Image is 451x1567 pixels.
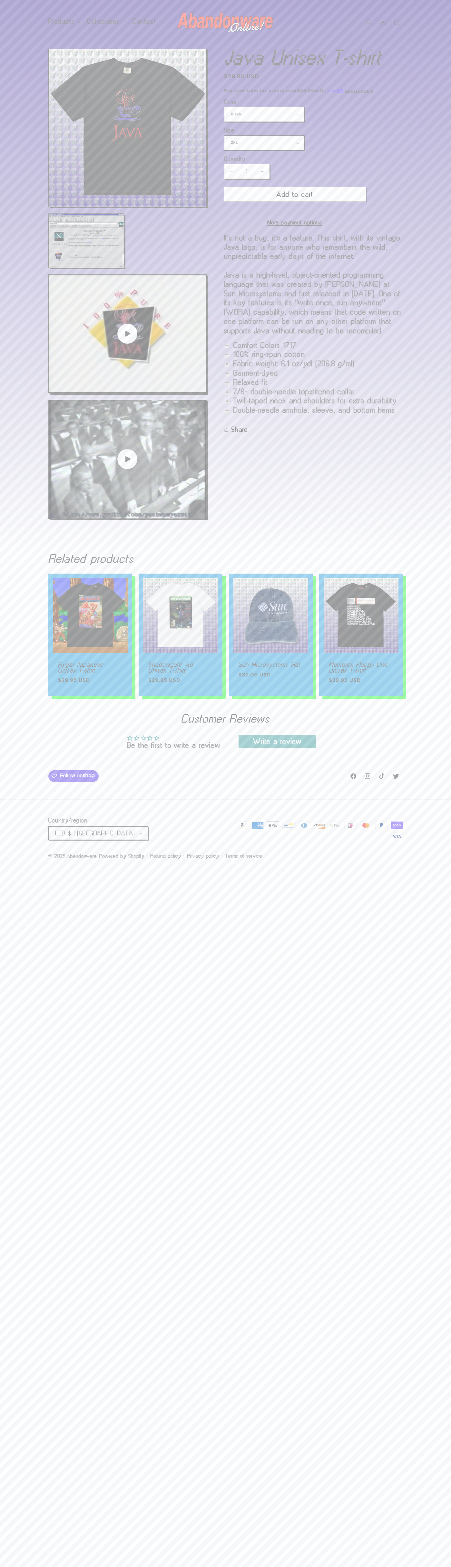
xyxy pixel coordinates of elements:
p: ☕️ Comfort Colors 1717 ☕️ 100% ring-spun cotton ☕️ Fabric weight: 6.1 oz/yd² (206.8 g/m²) ☕️ Garm... [224,340,403,415]
summary: Collections [83,15,129,28]
small: © 2025, [48,853,97,859]
summary: Search [362,15,376,29]
h2: Related products [48,554,403,564]
span: USD $ | [GEOGRAPHIC_DATA] [55,830,135,836]
p: It's not a bug, it's a feature. This shirt, with its vintage Java logo, is for anyone who remembe... [224,233,403,335]
a: Rygar Japanese Unisex T-shirt [58,662,123,673]
a: Sun Microsystems Hat [239,662,303,667]
h2: Country/region [48,817,148,823]
div: Be the first to write a review [127,742,220,749]
a: Abandonware [67,853,97,859]
label: Size [224,127,366,133]
a: Write a review [239,735,316,748]
span: Contact [132,19,156,25]
a: Memorex Floppy Disc Unisex T-shirt [329,662,393,673]
img: Abandonware [177,9,274,35]
a: Shadowgate Ad Unisex T-shirt [148,662,213,673]
span: Collections [87,19,120,25]
media-gallery: Gallery Viewer [48,49,208,519]
button: USD $ | [GEOGRAPHIC_DATA] [48,826,148,840]
span: Products [48,19,75,25]
h1: Java Unisex T-shirt [224,49,403,66]
button: Add to cart [224,187,366,202]
summary: Share [224,423,248,437]
a: More payment options [224,219,366,225]
a: Terms of service [225,853,262,859]
a: Privacy policy [187,853,219,859]
a: Refund policy [151,853,181,859]
a: Abandonware [175,6,276,37]
h2: Customer Reviews [54,713,398,724]
label: Color [224,99,366,105]
summary: Products [44,15,83,28]
div: Average rating is 0.00 stars [127,734,220,742]
label: Quantity [224,156,366,162]
a: Powered by Shopify [99,853,144,859]
summary: Contact [129,15,165,28]
span: $29.95 USD [224,72,260,81]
